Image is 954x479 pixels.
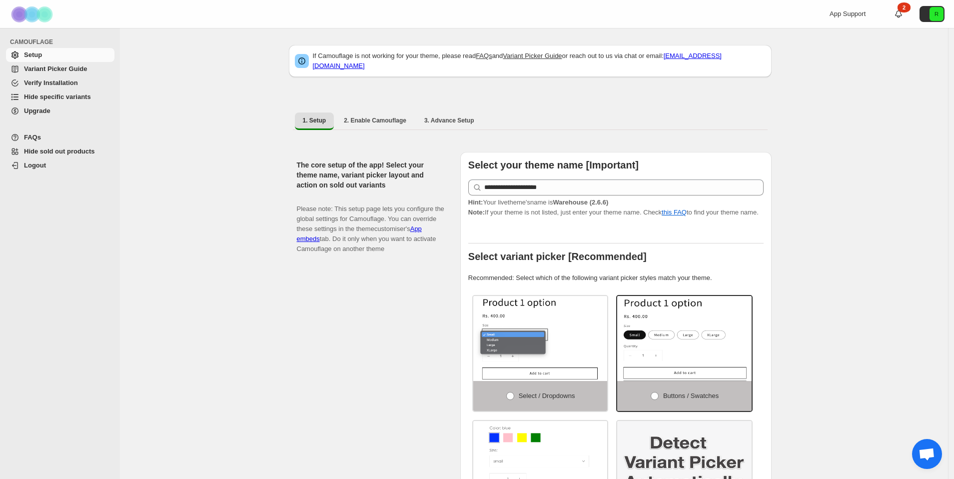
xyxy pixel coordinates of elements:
div: 2 [898,2,911,12]
p: If your theme is not listed, just enter your theme name. Check to find your theme name. [468,197,764,217]
span: 3. Advance Setup [424,116,474,124]
a: 2 [894,9,904,19]
span: Upgrade [24,107,50,114]
a: Setup [6,48,114,62]
strong: Hint: [468,198,483,206]
span: 1. Setup [303,116,326,124]
p: Please note: This setup page lets you configure the global settings for Camouflage. You can overr... [297,194,444,254]
span: Logout [24,161,46,169]
span: CAMOUFLAGE [10,38,115,46]
span: Hide sold out products [24,147,95,155]
h2: The core setup of the app! Select your theme name, variant picker layout and action on sold out v... [297,160,444,190]
a: Open chat [912,439,942,469]
a: Upgrade [6,104,114,118]
img: Buttons / Swatches [617,296,752,381]
span: Avatar with initials R [930,7,944,21]
a: Hide sold out products [6,144,114,158]
span: FAQs [24,133,41,141]
p: If Camouflage is not working for your theme, please read and or reach out to us via chat or email: [313,51,766,71]
a: FAQs [476,52,492,59]
a: Verify Installation [6,76,114,90]
span: Select / Dropdowns [519,392,575,399]
a: Hide specific variants [6,90,114,104]
a: FAQs [6,130,114,144]
span: Hide specific variants [24,93,91,100]
button: Avatar with initials R [920,6,945,22]
span: Setup [24,51,42,58]
a: Variant Picker Guide [6,62,114,76]
a: Variant Picker Guide [503,52,562,59]
b: Select your theme name [Important] [468,159,639,170]
text: R [935,11,939,17]
strong: Note: [468,208,485,216]
p: Recommended: Select which of the following variant picker styles match your theme. [468,273,764,283]
img: Select / Dropdowns [473,296,608,381]
img: Camouflage [8,0,58,28]
span: Buttons / Swatches [663,392,719,399]
strong: Warehouse (2.6.6) [553,198,608,206]
a: this FAQ [662,208,687,216]
b: Select variant picker [Recommended] [468,251,647,262]
span: Verify Installation [24,79,78,86]
a: Logout [6,158,114,172]
span: Your live theme's name is [468,198,608,206]
span: Variant Picker Guide [24,65,87,72]
span: 2. Enable Camouflage [344,116,406,124]
span: App Support [830,10,866,17]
